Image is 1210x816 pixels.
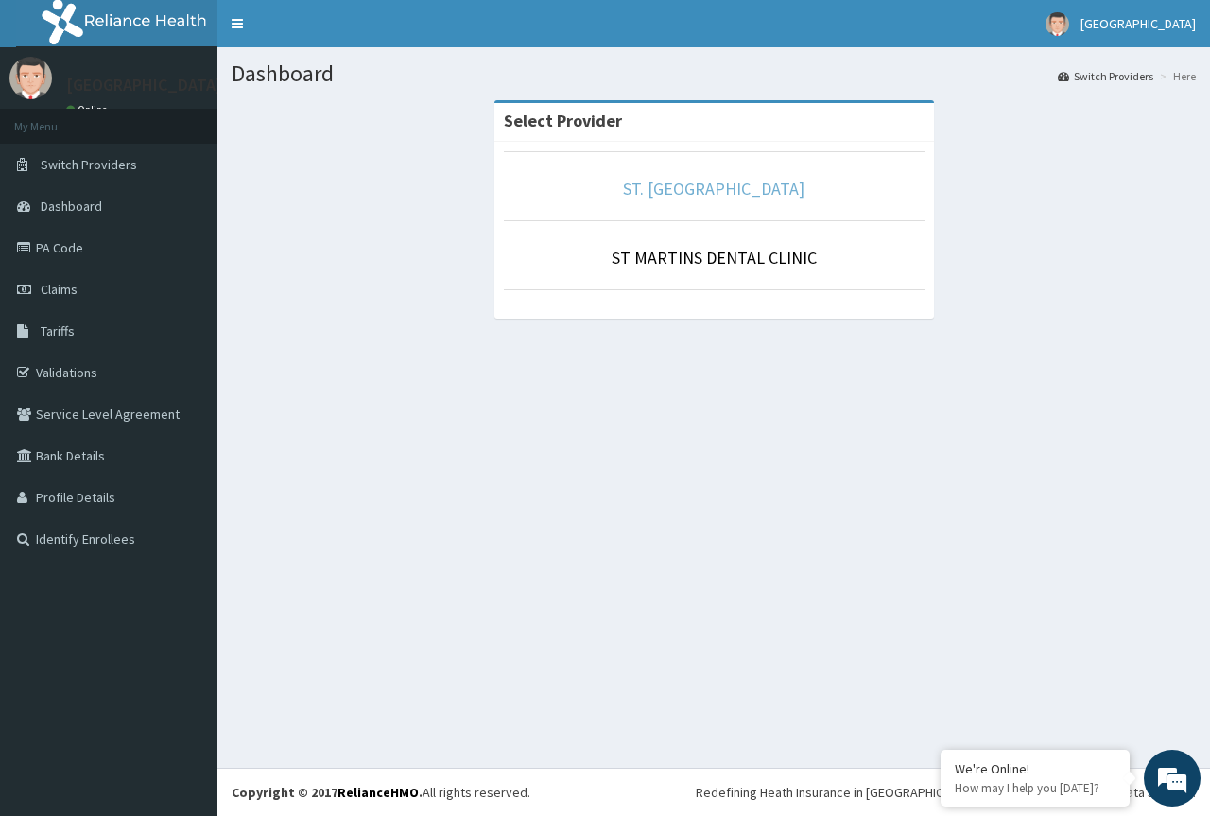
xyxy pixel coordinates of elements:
[66,103,112,116] a: Online
[66,77,222,94] p: [GEOGRAPHIC_DATA]
[217,768,1210,816] footer: All rights reserved.
[955,760,1115,777] div: We're Online!
[41,322,75,339] span: Tariffs
[623,178,804,200] a: ST. [GEOGRAPHIC_DATA]
[232,61,1196,86] h1: Dashboard
[1080,15,1196,32] span: [GEOGRAPHIC_DATA]
[955,780,1115,796] p: How may I help you today?
[612,247,817,269] a: ST MARTINS DENTAL CLINIC
[504,110,622,131] strong: Select Provider
[1046,12,1069,36] img: User Image
[9,57,52,99] img: User Image
[41,198,102,215] span: Dashboard
[696,783,1196,802] div: Redefining Heath Insurance in [GEOGRAPHIC_DATA] using Telemedicine and Data Science!
[41,156,137,173] span: Switch Providers
[337,784,419,801] a: RelianceHMO
[1058,68,1153,84] a: Switch Providers
[41,281,78,298] span: Claims
[1155,68,1196,84] li: Here
[232,784,423,801] strong: Copyright © 2017 .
